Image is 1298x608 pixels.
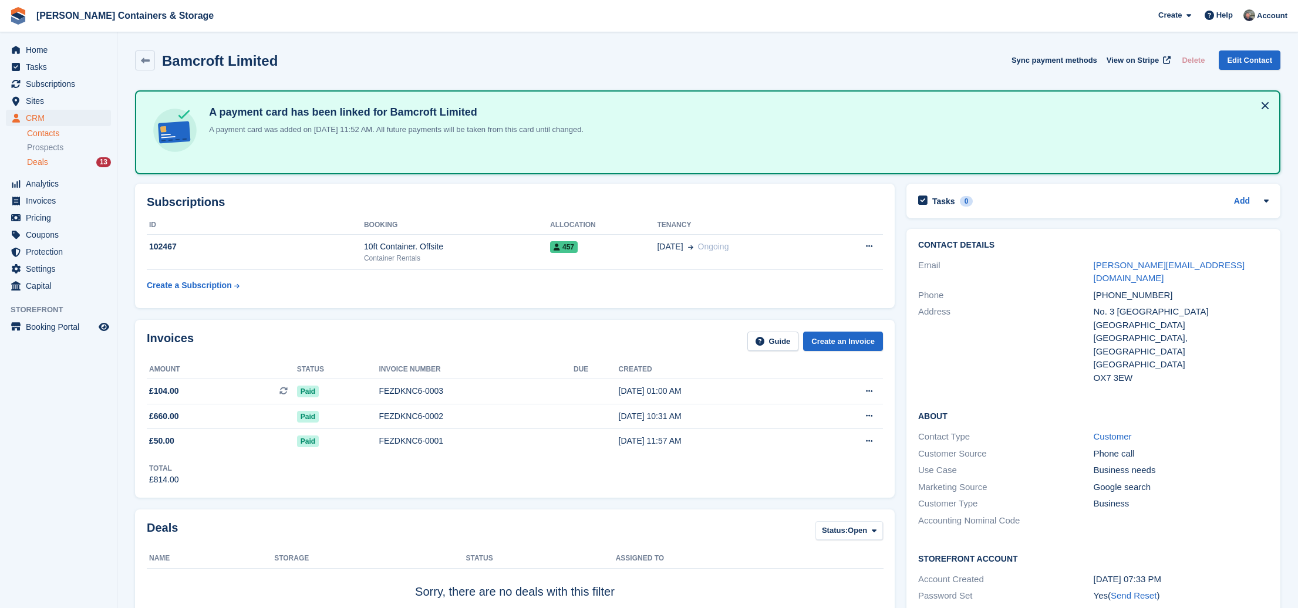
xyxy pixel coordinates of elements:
a: View on Stripe [1102,50,1173,70]
a: Create a Subscription [147,275,240,296]
span: £660.00 [149,410,179,423]
span: Coupons [26,227,96,243]
span: Sites [26,93,96,109]
div: Phone [918,289,1094,302]
span: Storefront [11,304,117,316]
div: Google search [1094,481,1269,494]
span: Open [848,525,867,536]
span: Status: [822,525,848,536]
span: £50.00 [149,435,174,447]
a: Deals 13 [27,156,111,168]
a: menu [6,210,111,226]
a: menu [6,244,111,260]
div: [GEOGRAPHIC_DATA] [1094,358,1269,371]
div: 0 [960,196,973,207]
div: Contact Type [918,430,1094,444]
div: 10ft Container. Offsite [364,241,550,253]
h2: Contact Details [918,241,1269,250]
div: Total [149,463,179,474]
a: menu [6,110,111,126]
div: Business [1094,497,1269,511]
button: Delete [1177,50,1209,70]
th: Status [466,549,616,568]
a: menu [6,261,111,277]
div: [GEOGRAPHIC_DATA] [1094,319,1269,332]
div: Business needs [1094,464,1269,477]
a: menu [6,319,111,335]
span: Sorry, there are no deals with this filter [415,585,615,598]
span: Invoices [26,192,96,209]
div: Account Created [918,573,1094,586]
div: [DATE] 07:33 PM [1094,573,1269,586]
th: Invoice number [379,360,574,379]
img: card-linked-ebf98d0992dc2aeb22e95c0e3c79077019eb2392cfd83c6a337811c24bc77127.svg [150,106,200,155]
div: FEZDKNC6-0001 [379,435,574,447]
div: Yes [1094,589,1269,603]
div: No. 3 [GEOGRAPHIC_DATA] [1094,305,1269,319]
a: menu [6,192,111,209]
th: Created [619,360,809,379]
a: Prospects [27,141,111,154]
span: Capital [26,278,96,294]
div: Customer Source [918,447,1094,461]
span: Deals [27,157,48,168]
a: menu [6,42,111,58]
span: View on Stripe [1107,55,1159,66]
span: Analytics [26,175,96,192]
span: 457 [550,241,578,253]
div: Container Rentals [364,253,550,264]
th: ID [147,216,364,235]
div: [DATE] 10:31 AM [619,410,809,423]
div: [GEOGRAPHIC_DATA], [GEOGRAPHIC_DATA] [1094,332,1269,358]
span: Create [1158,9,1182,21]
h4: A payment card has been linked for Bamcroft Limited [204,106,584,119]
a: menu [6,227,111,243]
h2: About [918,410,1269,421]
span: Paid [297,386,319,397]
span: Protection [26,244,96,260]
div: Phone call [1094,447,1269,461]
th: Status [297,360,379,379]
div: FEZDKNC6-0003 [379,385,574,397]
h2: Subscriptions [147,195,883,209]
a: Create an Invoice [803,332,883,351]
div: 13 [96,157,111,167]
th: Name [147,549,274,568]
h2: Deals [147,521,178,543]
div: [DATE] 11:57 AM [619,435,809,447]
span: CRM [26,110,96,126]
button: Status: Open [815,521,883,541]
span: Tasks [26,59,96,75]
th: Assigned to [616,549,883,568]
img: Adam Greenhalgh [1243,9,1255,21]
a: Contacts [27,128,111,139]
a: menu [6,93,111,109]
a: [PERSON_NAME] Containers & Storage [32,6,218,25]
h2: Tasks [932,196,955,207]
span: Home [26,42,96,58]
h2: Bamcroft Limited [162,53,278,69]
a: menu [6,278,111,294]
div: Create a Subscription [147,279,232,292]
div: Password Set [918,589,1094,603]
div: £814.00 [149,474,179,486]
th: Storage [274,549,466,568]
div: Marketing Source [918,481,1094,494]
span: [DATE] [657,241,683,253]
div: Customer Type [918,497,1094,511]
div: Accounting Nominal Code [918,514,1094,528]
a: menu [6,59,111,75]
th: Amount [147,360,297,379]
span: Settings [26,261,96,277]
a: Send Reset [1111,590,1157,600]
a: Guide [747,332,799,351]
span: Booking Portal [26,319,96,335]
a: menu [6,76,111,92]
span: Paid [297,411,319,423]
div: [DATE] 01:00 AM [619,385,809,397]
span: Subscriptions [26,76,96,92]
span: Account [1257,10,1287,22]
p: A payment card was added on [DATE] 11:52 AM. All future payments will be taken from this card unt... [204,124,584,136]
span: £104.00 [149,385,179,397]
a: [PERSON_NAME][EMAIL_ADDRESS][DOMAIN_NAME] [1094,260,1245,283]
